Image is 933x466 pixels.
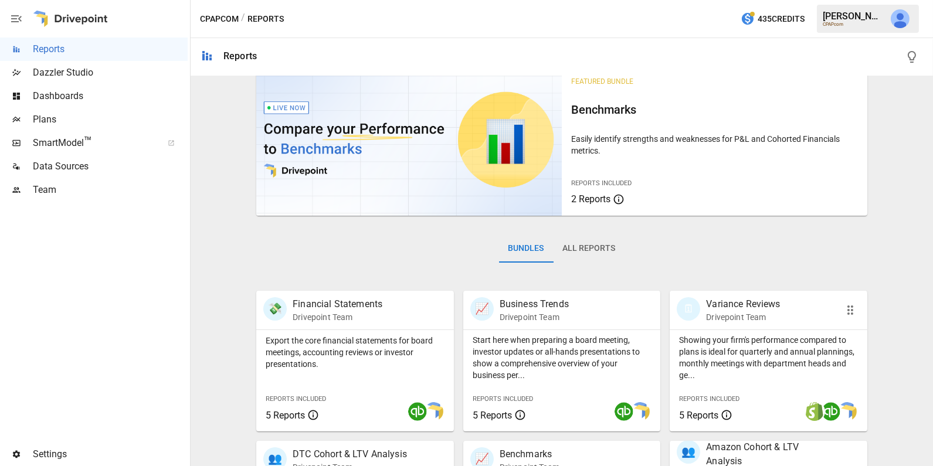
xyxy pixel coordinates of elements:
[266,335,445,370] p: Export the core financial statements for board meetings, accounting reviews or investor presentat...
[473,410,512,421] span: 5 Reports
[571,100,858,119] h6: Benchmarks
[425,402,443,421] img: smart model
[805,402,824,421] img: shopify
[677,297,700,321] div: 🗓
[241,12,245,26] div: /
[33,66,188,80] span: Dazzler Studio
[758,12,805,26] span: 435 Credits
[554,234,625,263] button: All Reports
[631,402,650,421] img: smart model
[499,234,554,263] button: Bundles
[473,395,533,403] span: Reports Included
[293,311,382,323] p: Drivepoint Team
[33,159,188,174] span: Data Sources
[33,447,188,461] span: Settings
[223,50,257,62] div: Reports
[736,8,809,30] button: 435Credits
[33,89,188,103] span: Dashboards
[571,77,633,86] span: Featured Bundle
[884,2,917,35] button: Julie Wilton
[500,297,569,311] p: Business Trends
[266,410,305,421] span: 5 Reports
[571,179,632,187] span: Reports Included
[706,311,780,323] p: Drivepoint Team
[293,297,382,311] p: Financial Statements
[263,297,287,321] div: 💸
[470,297,494,321] div: 📈
[33,113,188,127] span: Plans
[500,447,559,461] p: Benchmarks
[679,334,858,381] p: Showing your firm's performance compared to plans is ideal for quarterly and annual plannings, mo...
[706,297,780,311] p: Variance Reviews
[293,447,407,461] p: DTC Cohort & LTV Analysis
[500,311,569,323] p: Drivepoint Team
[822,402,840,421] img: quickbooks
[473,334,652,381] p: Start here when preparing a board meeting, investor updates or all-hands presentations to show a ...
[33,136,155,150] span: SmartModel
[266,395,326,403] span: Reports Included
[571,193,610,205] span: 2 Reports
[408,402,427,421] img: quickbooks
[33,183,188,197] span: Team
[33,42,188,56] span: Reports
[677,440,700,464] div: 👥
[823,22,884,27] div: CPAPcom
[200,12,239,26] button: CPAPcom
[571,133,858,157] p: Easily identify strengths and weaknesses for P&L and Cohorted Financials metrics.
[615,402,633,421] img: quickbooks
[84,134,92,149] span: ™
[823,11,884,22] div: [PERSON_NAME]
[838,402,857,421] img: smart model
[679,410,718,421] span: 5 Reports
[679,395,739,403] span: Reports Included
[256,63,562,216] img: video thumbnail
[891,9,910,28] img: Julie Wilton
